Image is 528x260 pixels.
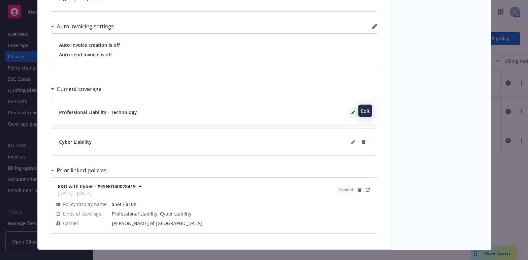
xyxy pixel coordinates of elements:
h3: Current coverage [57,85,102,93]
span: Lines of coverage [63,210,101,217]
span: Policy display name [63,201,107,208]
span: Auto invoice creation is off [59,42,369,48]
strong: E&O with Cyber - #ESN0140078419 [58,183,136,189]
span: Expired [339,187,353,193]
span: $5M / $10K [112,201,372,208]
div: Auto invoicing settings [51,22,114,31]
h3: Auto invoicing settings [57,22,114,31]
span: Professional Liability - Technology [59,109,137,116]
span: Carrier [63,220,79,227]
span: Professional Liability, Cyber Liability [112,210,372,217]
div: Current coverage [51,85,102,93]
a: View Policy [364,186,372,194]
h3: Prior linked policies [57,166,107,175]
div: Prior linked policies [51,166,107,175]
span: [DATE] - [DATE] [58,190,136,197]
span: Auto send invoice is off [59,51,369,58]
span: [PERSON_NAME] of [GEOGRAPHIC_DATA] [112,220,372,227]
span: Cyber Liability [59,138,92,145]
